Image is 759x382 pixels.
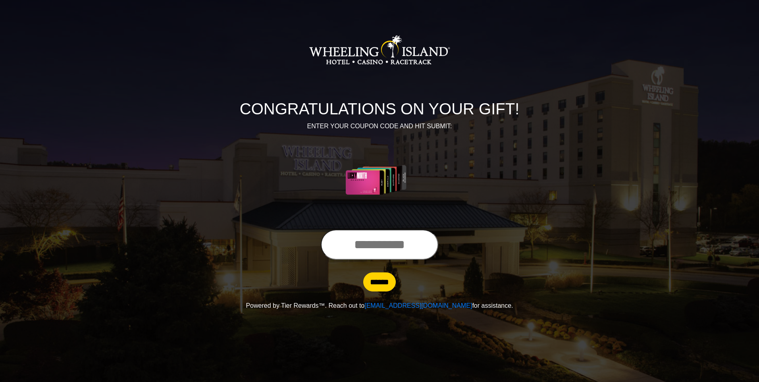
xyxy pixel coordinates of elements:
h1: CONGRATULATIONS ON YOUR GIFT! [159,99,600,118]
p: ENTER YOUR COUPON CODE AND HIT SUBMIT: [159,122,600,131]
img: Center Image [327,141,433,220]
span: Powered by Tier Rewards™. Reach out to for assistance. [246,302,513,309]
a: [EMAIL_ADDRESS][DOMAIN_NAME] [364,302,472,309]
img: Logo [309,10,450,90]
